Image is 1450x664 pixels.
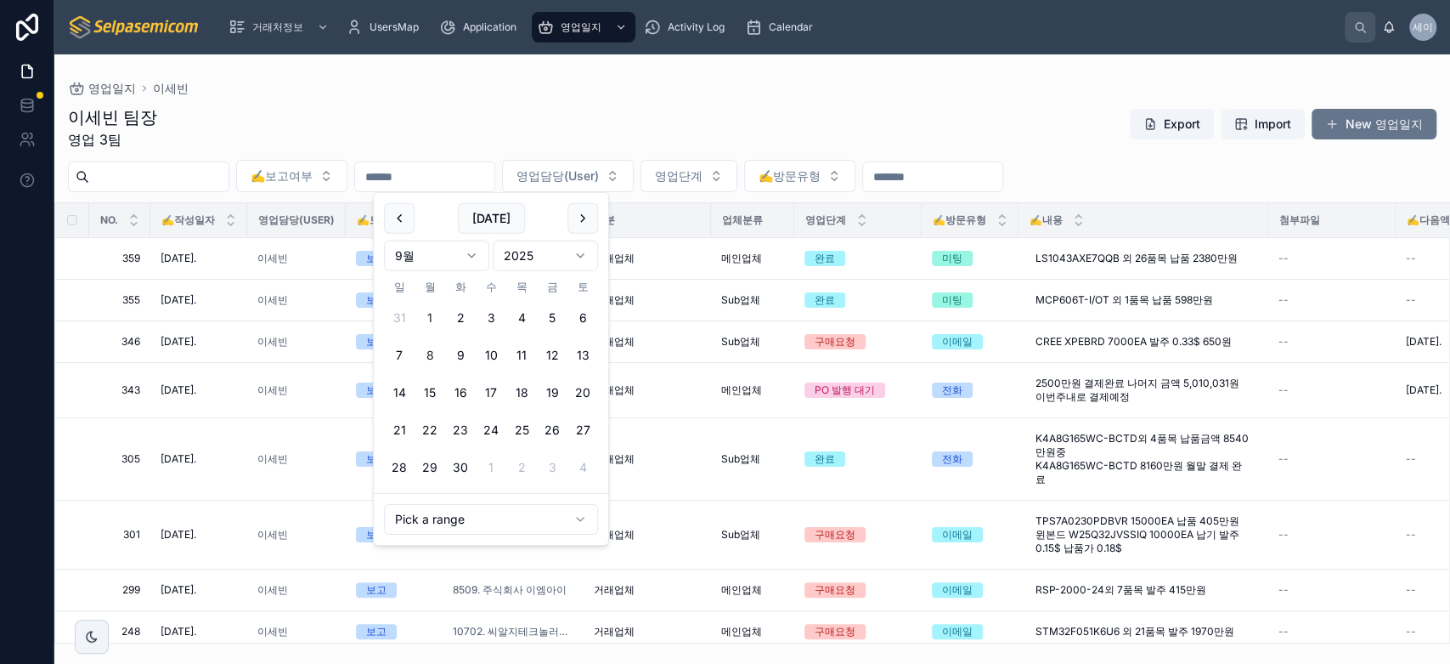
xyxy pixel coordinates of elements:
a: 보고 [356,451,432,467]
span: [DATE]. [1406,335,1442,349]
th: 수요일 [476,278,506,296]
span: [DATE]. [161,583,196,597]
span: [DATE]. [161,625,196,638]
div: 미팅 [942,251,962,266]
a: 이메일 [932,582,1008,598]
button: 2025년 9월 3일 수요일 [476,303,506,333]
button: 2025년 9월 15일 월요일 [415,377,445,408]
button: 2025년 9월 11일 목요일 [506,340,537,371]
span: Activity Log [668,20,725,34]
a: 10702. 씨알지테크놀러지(주) [453,625,573,638]
span: 거래업체 [594,583,635,597]
div: PO 발행 대기 [815,383,875,398]
a: [DATE]. [161,293,237,307]
span: 248 [110,625,140,638]
button: 2025년 9월 5일 금요일 [537,303,567,333]
a: 거래처정보 [223,12,337,43]
table: 9월 2025 [384,278,598,483]
th: 목요일 [506,278,537,296]
a: Activity Log [639,12,736,43]
span: 세이 [1413,20,1433,34]
span: Application [463,20,516,34]
a: 거래업체 [594,452,701,466]
span: Calendar [769,20,813,34]
a: 이메일 [932,334,1008,349]
span: ✍️보고여부 [251,167,313,184]
a: 미팅 [932,251,1008,266]
a: CREE XPEBRD 7000EA 발주 0.33$ 650원 [1029,328,1258,355]
a: -- [1278,452,1385,466]
button: Select Button [236,160,347,192]
button: 2025년 9월 17일 수요일 [476,377,506,408]
a: [DATE]. [161,452,237,466]
a: 이세빈 [257,252,336,265]
a: 2500만원 결제완료 나머지 금액 5,010,031원 이번주내로 결제예정 [1029,370,1258,411]
span: [DATE]. [161,293,196,307]
span: 영업 3팀 [68,129,157,150]
a: 이세빈 [257,528,288,542]
span: 거래업체 [594,625,635,638]
span: 메인업체 [721,583,762,597]
a: 이세빈 [257,383,336,397]
a: STM32F051K6U6 외 21품목 발주 1970만원 [1029,618,1258,645]
span: 영업단계 [805,213,846,227]
span: -- [1278,528,1289,542]
button: 2025년 9월 28일 일요일 [384,452,415,483]
a: 보고 [356,334,432,349]
span: UsersMap [370,20,419,34]
button: 2025년 9월 24일 수요일 [476,415,506,446]
button: Import [1221,109,1305,139]
a: 완료 [804,451,911,467]
a: 305 [110,452,140,466]
span: 거래업체 [594,528,635,542]
span: 301 [110,528,140,542]
span: MCP606T-I/OT 외 1품목 납품 598만원 [1035,293,1213,307]
button: 2025년 9월 4일 목요일 [506,303,537,333]
button: 2025년 9월 19일 금요일 [537,377,567,408]
span: 영업단계 [655,167,702,184]
span: LS1043AXE7QQB 외 26품목 납품 2380만원 [1035,252,1238,265]
span: 359 [110,252,140,265]
th: 토요일 [567,278,598,296]
div: 보고 [366,251,386,266]
th: 금요일 [537,278,567,296]
button: 2025년 10월 1일 수요일 [476,452,506,483]
a: 299 [110,583,140,597]
span: -- [1406,528,1416,542]
a: 구매요청 [804,624,911,639]
div: 이메일 [942,624,973,639]
a: 8509. 주식회사 이엠아이 [453,583,573,597]
span: -- [1278,383,1289,397]
a: Sub업체 [721,452,784,466]
button: 2025년 9월 7일 일요일 [384,340,415,371]
div: 미팅 [942,292,962,308]
a: -- [1278,335,1385,349]
button: 2025년 8월 31일 일요일 [384,303,415,333]
span: 이세빈 [257,583,288,597]
button: 2025년 9월 16일 화요일 [445,377,476,408]
div: 보고 [366,624,386,639]
button: 2025년 9월 20일 토요일 [567,377,598,408]
div: 완료 [815,251,835,266]
span: -- [1278,252,1289,265]
a: 거래업체 [594,583,701,597]
button: New 영업일지 [1312,109,1436,139]
div: 전화 [942,383,962,398]
a: LS1043AXE7QQB 외 26품목 납품 2380만원 [1029,245,1258,272]
th: 화요일 [445,278,476,296]
a: [DATE]. [161,335,237,349]
a: 343 [110,383,140,397]
a: 이세빈 [257,252,288,265]
span: K4A8G165WC-BCTD외 4품목 납품금액 8540만원중 K4A8G165WC-BCTD 8160만원 월말 결제 완료 [1035,432,1251,486]
span: 2500만원 결제완료 나머지 금액 5,010,031원 이번주내로 결제예정 [1035,377,1251,404]
span: Sub업체 [721,293,760,307]
a: -- [1278,293,1385,307]
span: 메인업체 [721,252,762,265]
button: 2025년 9월 22일 월요일 [415,415,445,446]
